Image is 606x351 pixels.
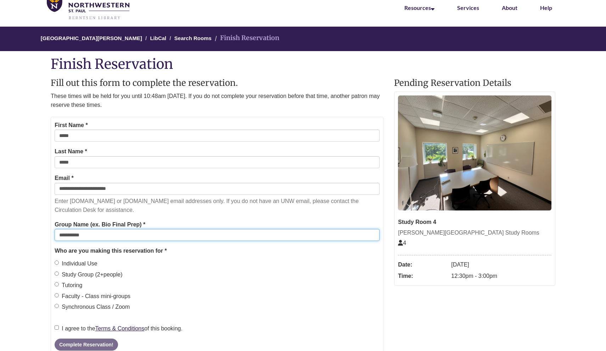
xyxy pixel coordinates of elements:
[55,147,87,156] label: Last Name *
[451,270,551,282] dd: 12:30pm - 3:00pm
[398,218,551,227] div: Study Room 4
[55,304,59,308] input: Synchronous Class / Zoom
[95,325,145,331] a: Terms & Conditions
[394,78,555,88] h2: Pending Reservation Details
[55,302,130,312] label: Synchronous Class / Zoom
[55,292,130,301] label: Faculty - Class mini-groups
[51,56,555,71] h1: Finish Reservation
[55,281,82,290] label: Tutoring
[540,4,552,11] a: Help
[55,324,183,333] label: I agree to the of this booking.
[150,35,166,41] a: LibCal
[55,259,97,268] label: Individual Use
[55,121,88,130] label: First Name *
[51,78,383,88] h2: Fill out this form to complete the reservation.
[55,174,73,183] label: Email *
[55,270,122,279] label: Study Group (2+people)
[55,260,59,265] input: Individual Use
[55,246,380,256] legend: Who are you making this reservation for *
[213,33,279,43] li: Finish Reservation
[457,4,479,11] a: Services
[451,259,551,270] dd: [DATE]
[55,197,380,215] p: Enter [DOMAIN_NAME] or [DOMAIN_NAME] email addresses only. If you do not have an UNW email, pleas...
[55,339,118,351] button: Complete Reservation!
[398,95,551,210] img: Study Room 4
[55,325,59,330] input: I agree to theTerms & Conditionsof this booking.
[174,35,212,41] a: Search Rooms
[404,4,434,11] a: Resources
[51,92,383,110] p: These times will be held for you until 10:48am [DATE]. If you do not complete your reservation be...
[398,270,448,282] dt: Time:
[55,282,59,286] input: Tutoring
[398,240,406,246] span: The capacity of this space
[398,259,448,270] dt: Date:
[51,27,555,51] nav: Breadcrumb
[398,228,551,237] div: [PERSON_NAME][GEOGRAPHIC_DATA] Study Rooms
[41,35,142,41] a: [GEOGRAPHIC_DATA][PERSON_NAME]
[55,293,59,297] input: Faculty - Class mini-groups
[55,272,59,276] input: Study Group (2+people)
[502,4,517,11] a: About
[55,220,145,229] label: Group Name (ex. Bio Final Prep) *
